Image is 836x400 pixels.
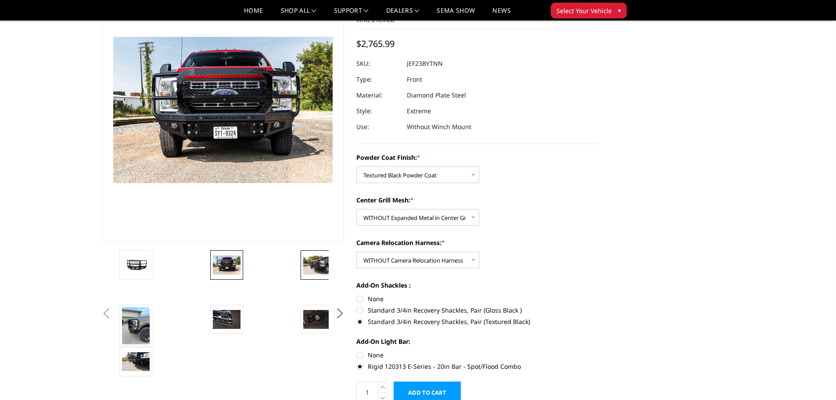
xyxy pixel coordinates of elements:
dt: Type: [356,72,400,87]
img: 2023-2025 Ford F250-350 - FT Series - Extreme Front Bumper [122,307,150,344]
span: ▾ [618,6,621,15]
img: 2023-2025 Ford F250-350 - FT Series - Extreme Front Bumper [303,310,331,328]
img: 2023-2025 Ford F250-350 - FT Series - Extreme Front Bumper [213,310,240,328]
label: Center Grill Mesh: [356,195,599,205]
a: Home [244,7,263,20]
label: Rigid 120313 E-Series - 20in Bar - Spot/Flood Combo [356,362,599,371]
button: Select Your Vehicle [551,3,627,18]
dd: JEF23BYTNN [407,56,443,72]
dd: Diamond Plate Steel [407,87,466,103]
label: None [356,294,599,303]
dt: Material: [356,87,400,103]
a: Support [334,7,369,20]
dt: Use: [356,119,400,135]
label: Add-On Shackles : [356,281,599,290]
dd: Without Winch Mount [407,119,471,135]
img: 2023-2025 Ford F250-350 - FT Series - Extreme Front Bumper [303,256,331,274]
label: Standard 3/4in Recovery Shackles, Pair (Textured Black) [356,317,599,326]
label: Standard 3/4in Recovery Shackles, Pair (Gloss Black ) [356,306,599,315]
dt: SKU: [356,56,400,72]
label: None [356,350,599,360]
button: Next [333,307,346,320]
dt: Style: [356,103,400,119]
dd: Front [407,72,422,87]
span: $2,765.99 [356,38,395,50]
label: Add-On Light Bar: [356,337,599,346]
img: 2023-2025 Ford F250-350 - FT Series - Extreme Front Bumper [122,259,150,271]
a: News [492,7,510,20]
button: Previous [100,307,113,320]
a: SEMA Show [437,7,475,20]
a: Write a Review [356,16,395,24]
img: 2023-2025 Ford F250-350 - FT Series - Extreme Front Bumper [122,352,150,371]
a: shop all [281,7,316,20]
img: 2023-2025 Ford F250-350 - FT Series - Extreme Front Bumper [213,256,240,274]
span: Select Your Vehicle [556,6,612,15]
label: Powder Coat Finish: [356,153,599,162]
dd: Extreme [407,103,431,119]
a: Dealers [386,7,420,20]
label: Camera Relocation Harness: [356,238,599,247]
